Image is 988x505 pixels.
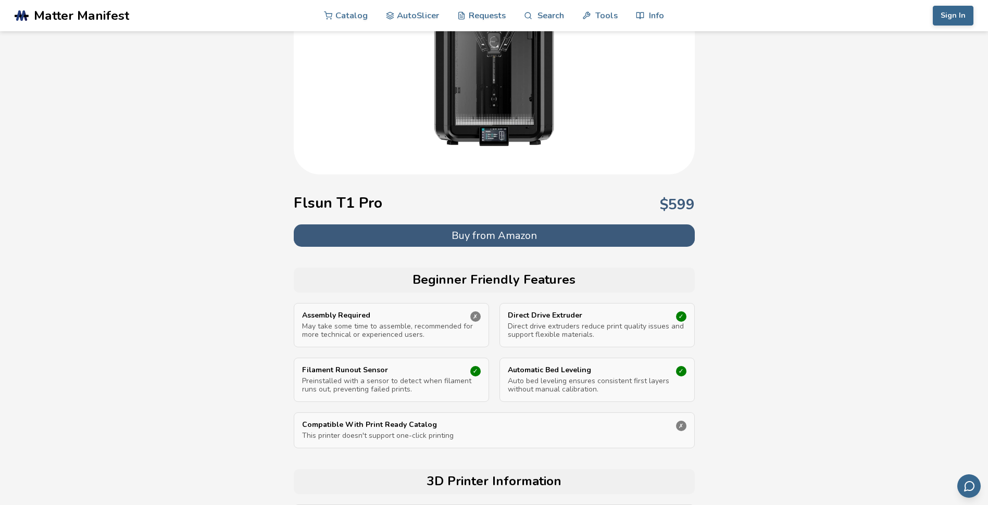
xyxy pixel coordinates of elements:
p: Direct Drive Extruder [508,311,660,320]
button: Sign In [933,6,973,26]
p: This printer doesn't support one-click printing [302,432,686,440]
div: ✓ [470,366,481,376]
p: Filament Runout Sensor [302,366,454,374]
div: ✓ [676,366,686,376]
h2: 3D Printer Information [299,474,690,489]
h2: Beginner Friendly Features [299,273,690,287]
span: Matter Manifest [34,8,129,23]
p: $ 599 [660,196,695,213]
a: Compatible With Print Ready CatalogThis printer doesn't support one-click printing✗ [302,421,686,440]
button: Send feedback via email [957,474,981,498]
p: May take some time to assemble, recommended for more technical or experienced users. [302,322,481,339]
div: ✗ [470,311,481,322]
div: ✗ [676,421,686,431]
p: Auto bed leveling ensures consistent first layers without manual calibration. [508,377,686,394]
p: Automatic Bed Leveling [508,366,660,374]
p: Direct drive extruders reduce print quality issues and support flexible materials. [508,322,686,339]
button: Buy from Amazon [294,224,695,247]
p: Assembly Required [302,311,454,320]
p: Compatible With Print Ready Catalog [302,421,629,429]
h1: Flsun T1 Pro [294,195,382,211]
p: Preinstalled with a sensor to detect when filament runs out, preventing failed prints. [302,377,481,394]
div: ✓ [676,311,686,322]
